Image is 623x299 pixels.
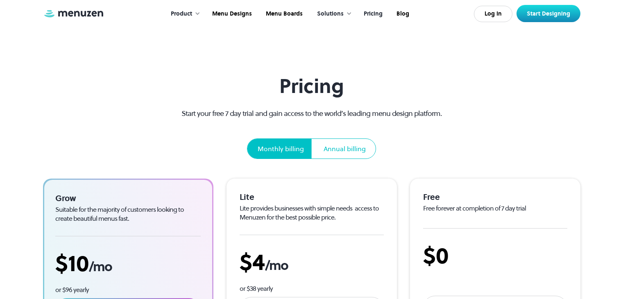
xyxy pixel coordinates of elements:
span: 10 [68,247,89,279]
div: Monthly billing [258,144,304,154]
span: /mo [265,256,288,274]
div: Lite provides businesses with simple needs access to Menuzen for the best possible price. [240,204,384,222]
a: Menu Boards [258,1,309,27]
a: Log In [474,6,512,22]
div: Product [163,1,204,27]
div: or $38 yearly [240,284,384,293]
a: Menu Designs [204,1,258,27]
div: Solutions [317,9,344,18]
div: Free forever at completion of 7 day trial [423,204,567,213]
div: Free [423,192,567,202]
p: Start your free 7 day trial and gain access to the world’s leading menu design platform. [167,108,456,119]
a: Blog [389,1,415,27]
div: Annual billing [324,144,366,154]
div: or $96 yearly [55,285,201,294]
span: 4 [252,246,265,278]
div: Grow [55,193,201,204]
div: Solutions [309,1,356,27]
a: Pricing [356,1,389,27]
div: Suitable for the majority of customers looking to create beautiful menus fast. [55,205,201,223]
div: $ [240,248,384,276]
div: $0 [423,242,567,269]
h1: Pricing [167,75,456,98]
div: Lite [240,192,384,202]
div: Product [171,9,192,18]
a: Start Designing [517,5,580,22]
span: /mo [89,258,112,276]
div: $ [55,249,201,277]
